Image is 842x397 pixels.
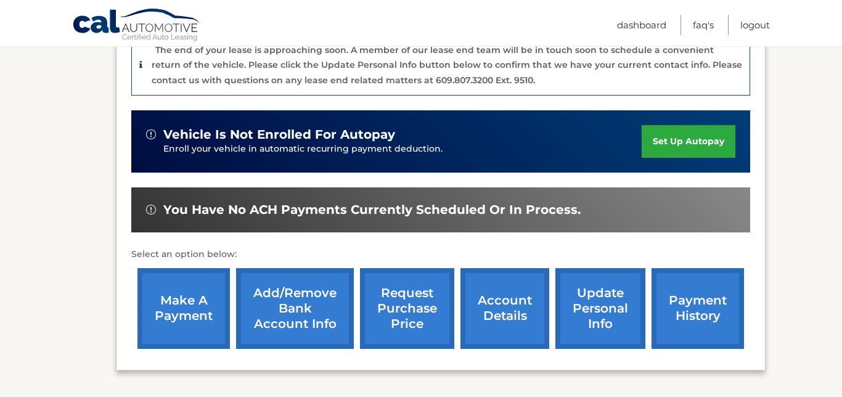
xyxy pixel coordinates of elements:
[163,127,395,142] span: vehicle is not enrolled for autopay
[137,268,230,349] a: make a payment
[146,129,156,139] img: alert-white.svg
[617,15,666,35] a: Dashboard
[555,268,645,349] a: update personal info
[460,268,549,349] a: account details
[146,205,156,215] img: alert-white.svg
[236,268,354,349] a: Add/Remove bank account info
[131,247,750,262] p: Select an option below:
[163,202,581,218] span: You have no ACH payments currently scheduled or in process.
[72,8,202,44] a: Cal Automotive
[163,142,642,156] p: Enroll your vehicle in automatic recurring payment deduction.
[642,125,735,158] a: set up autopay
[693,15,714,35] a: FAQ's
[652,268,744,349] a: payment history
[152,44,742,86] p: The end of your lease is approaching soon. A member of our lease end team will be in touch soon t...
[740,15,770,35] a: Logout
[360,268,454,349] a: request purchase price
